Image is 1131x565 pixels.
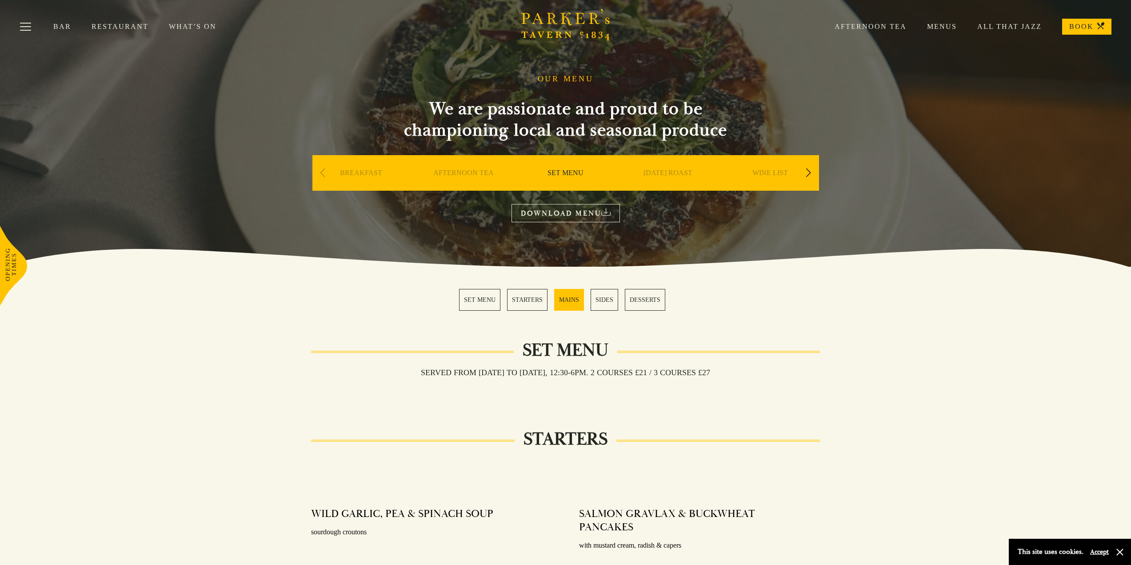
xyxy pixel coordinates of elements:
[515,429,616,450] h2: STARTERS
[579,507,811,534] h4: SALMON GRAVLAX & BUCKWHEAT PANCAKES
[311,526,552,539] p: sourdough croutons
[554,289,584,311] a: 3 / 5
[388,98,743,141] h2: We are passionate and proud to be championing local and seasonal produce
[579,539,820,552] p: with mustard cream, radish & capers
[433,168,494,204] a: AFTERNOON TEA
[312,155,410,217] div: 1 / 9
[752,168,788,204] a: WINE LIST
[412,368,719,377] h3: Served from [DATE] to [DATE], 12:30-6pm. 2 COURSES £21 / 3 COURSES £27
[721,155,819,217] div: 5 / 9
[548,168,583,204] a: SET MENU
[1018,545,1083,558] p: This site uses cookies.
[643,168,692,204] a: [DATE] ROAST
[1090,548,1109,556] button: Accept
[514,340,617,361] h2: Set Menu
[507,289,548,311] a: 2 / 5
[619,155,717,217] div: 4 / 9
[538,74,594,84] h1: OUR MENU
[317,163,329,183] div: Previous slide
[517,155,615,217] div: 3 / 9
[340,168,382,204] a: BREAKFAST
[1115,548,1124,557] button: Close and accept
[415,155,512,217] div: 2 / 9
[311,507,493,521] h4: WILD GARLIC, PEA & SPINACH SOUP
[803,163,815,183] div: Next slide
[512,204,620,222] a: DOWNLOAD MENU
[591,289,618,311] a: 4 / 5
[625,289,665,311] a: 5 / 5
[459,289,500,311] a: 1 / 5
